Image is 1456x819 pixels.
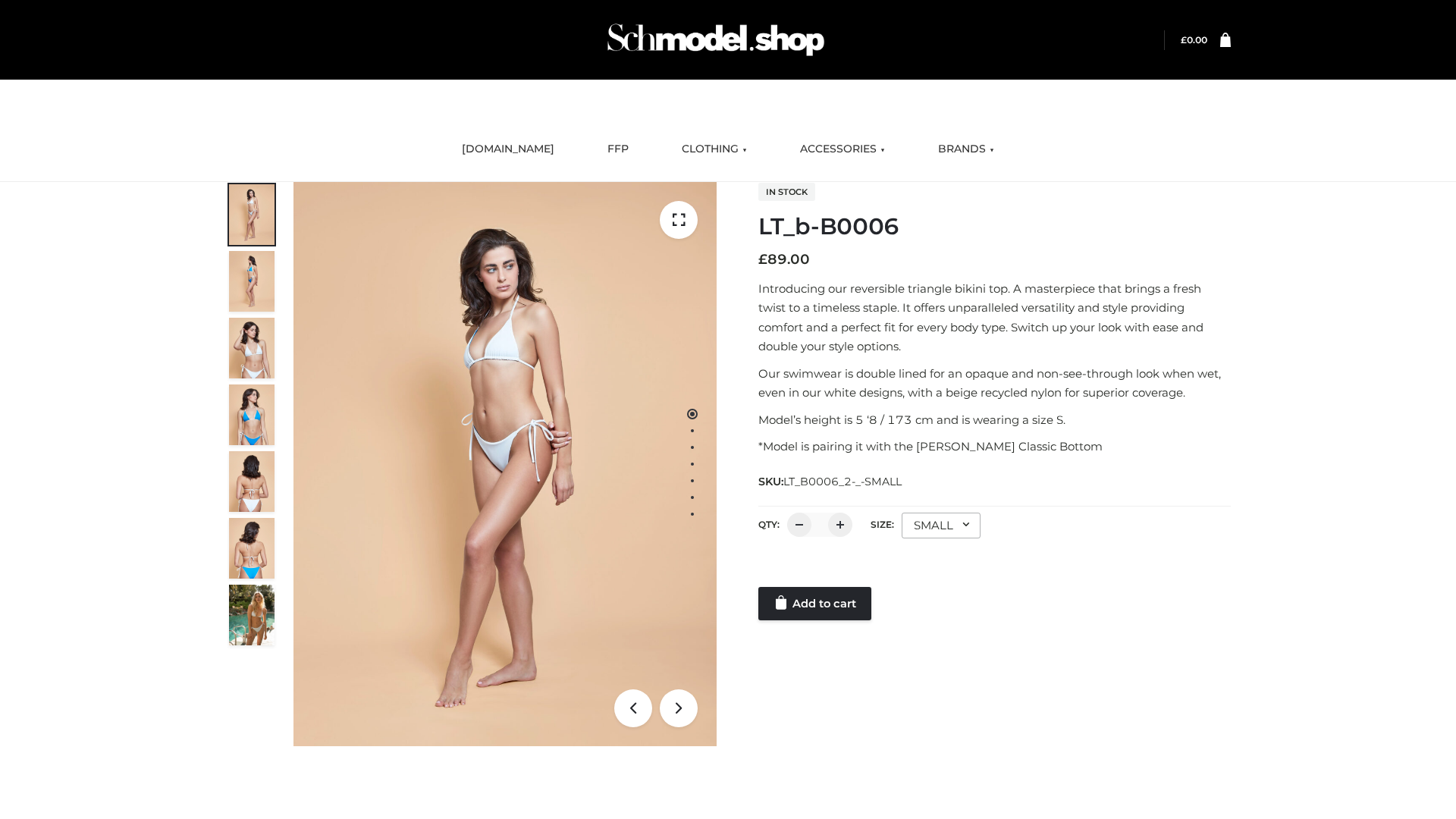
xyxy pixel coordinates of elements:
[229,585,275,645] img: Arieltop_CloudNine_AzureSky2.jpg
[783,475,902,488] span: LT_B0006_2-_-SMALL
[1181,34,1207,45] a: £0.00
[902,513,981,538] div: SMALL
[602,10,830,70] img: Schmodel Admin 964
[758,279,1231,356] p: Introducing our reversible triangle bikini top. A masterpiece that brings a fresh twist to a time...
[1181,34,1187,45] span: £
[758,251,767,268] span: £
[758,437,1231,457] p: *Model is pairing it with the [PERSON_NAME] Classic Bottom
[1181,34,1207,45] bdi: 0.00
[229,451,275,512] img: ArielClassicBikiniTop_CloudNine_AzureSky_OW114ECO_7-scaled.jpg
[758,183,815,201] span: In stock
[758,519,780,530] label: QTY:
[293,182,717,746] img: ArielClassicBikiniTop_CloudNine_AzureSky_OW114ECO_1
[670,133,758,166] a: CLOTHING
[229,518,275,579] img: ArielClassicBikiniTop_CloudNine_AzureSky_OW114ECO_8-scaled.jpg
[927,133,1006,166] a: BRANDS
[758,364,1231,403] p: Our swimwear is double lined for an opaque and non-see-through look when wet, even in our white d...
[758,410,1231,430] p: Model’s height is 5 ‘8 / 173 cm and is wearing a size S.
[229,251,275,312] img: ArielClassicBikiniTop_CloudNine_AzureSky_OW114ECO_2-scaled.jpg
[596,133,640,166] a: FFP
[450,133,566,166] a: [DOMAIN_NAME]
[758,251,810,268] bdi: 89.00
[229,184,275,245] img: ArielClassicBikiniTop_CloudNine_AzureSky_OW114ECO_1-scaled.jpg
[871,519,894,530] label: Size:
[758,472,903,491] span: SKU:
[229,318,275,378] img: ArielClassicBikiniTop_CloudNine_AzureSky_OW114ECO_3-scaled.jpg
[758,587,871,620] a: Add to cart
[229,384,275,445] img: ArielClassicBikiniTop_CloudNine_AzureSky_OW114ECO_4-scaled.jpg
[789,133,896,166] a: ACCESSORIES
[758,213,1231,240] h1: LT_b-B0006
